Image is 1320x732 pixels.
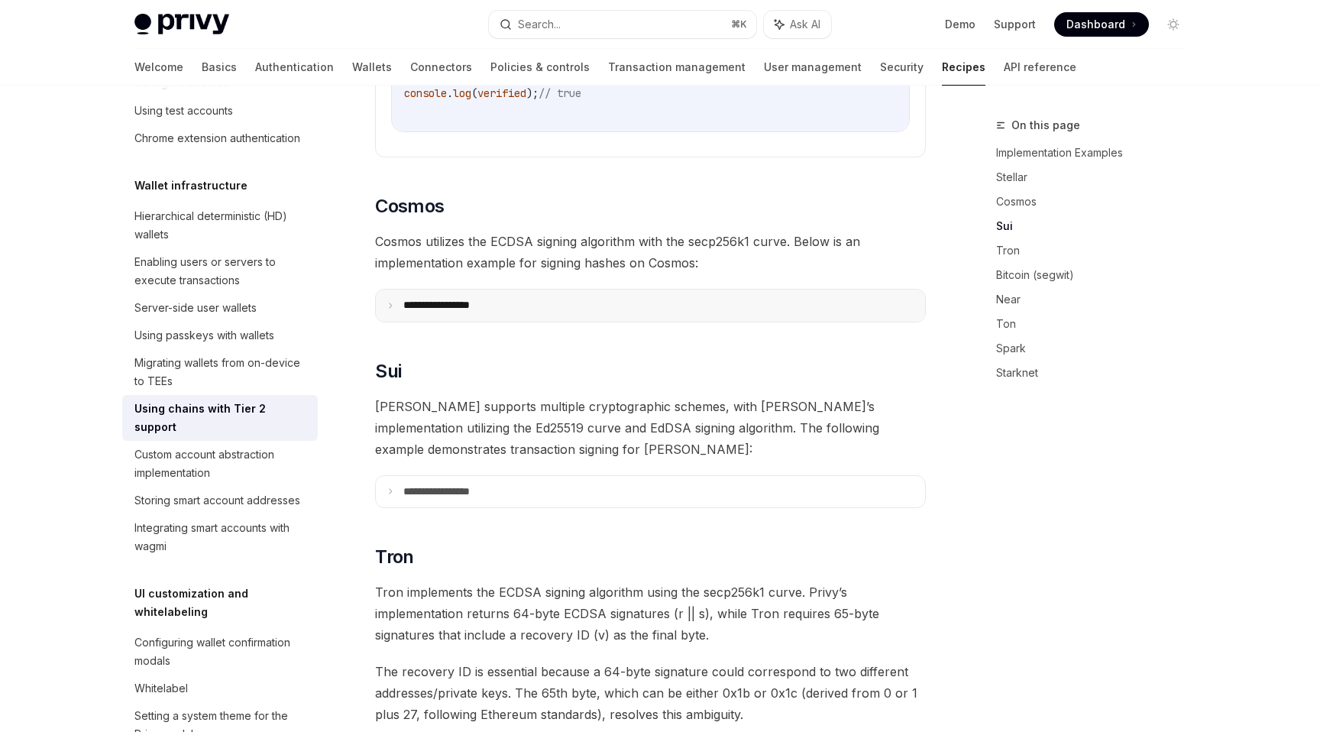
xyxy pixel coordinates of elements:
[122,202,318,248] a: Hierarchical deterministic (HD) wallets
[122,514,318,560] a: Integrating smart accounts with wagmi
[352,49,392,86] a: Wallets
[375,396,926,460] span: [PERSON_NAME] supports multiple cryptographic schemes, with [PERSON_NAME]’s implementation utiliz...
[134,445,309,482] div: Custom account abstraction implementation
[122,248,318,294] a: Enabling users or servers to execute transactions
[122,441,318,487] a: Custom account abstraction implementation
[490,49,590,86] a: Policies & controls
[134,585,318,621] h5: UI customization and whitelabeling
[996,287,1198,312] a: Near
[1161,12,1186,37] button: Toggle dark mode
[790,17,820,32] span: Ask AI
[996,312,1198,336] a: Ton
[122,675,318,702] a: Whitelabel
[122,487,318,514] a: Storing smart account addresses
[122,629,318,675] a: Configuring wallet confirmation modals
[122,322,318,349] a: Using passkeys with wallets
[375,545,414,569] span: Tron
[996,141,1198,165] a: Implementation Examples
[134,354,309,390] div: Migrating wallets from on-device to TEEs
[880,49,924,86] a: Security
[453,86,471,100] span: log
[996,189,1198,214] a: Cosmos
[134,177,247,195] h5: Wallet infrastructure
[764,49,862,86] a: User management
[996,214,1198,238] a: Sui
[447,86,453,100] span: .
[375,661,926,725] span: The recovery ID is essential because a 64-byte signature could correspond to two different addres...
[1054,12,1149,37] a: Dashboard
[731,18,747,31] span: ⌘ K
[255,49,334,86] a: Authentication
[134,400,309,436] div: Using chains with Tier 2 support
[996,263,1198,287] a: Bitcoin (segwit)
[996,336,1198,361] a: Spark
[134,102,233,120] div: Using test accounts
[477,86,526,100] span: verified
[608,49,746,86] a: Transaction management
[471,86,477,100] span: (
[122,294,318,322] a: Server-side user wallets
[945,17,975,32] a: Demo
[996,165,1198,189] a: Stellar
[134,253,309,290] div: Enabling users or servers to execute transactions
[994,17,1036,32] a: Support
[410,49,472,86] a: Connectors
[1066,17,1125,32] span: Dashboard
[122,349,318,395] a: Migrating wallets from on-device to TEEs
[539,86,581,100] span: // true
[134,207,309,244] div: Hierarchical deterministic (HD) wallets
[134,129,300,147] div: Chrome extension authentication
[134,491,300,510] div: Storing smart account addresses
[526,86,539,100] span: );
[1004,49,1076,86] a: API reference
[134,633,309,670] div: Configuring wallet confirmation modals
[375,194,444,219] span: Cosmos
[404,86,447,100] span: console
[375,231,926,274] span: Cosmos utilizes the ECDSA signing algorithm with the secp256k1 curve. Below is an implementation ...
[489,11,756,38] button: Search...⌘K
[942,49,985,86] a: Recipes
[134,679,188,698] div: Whitelabel
[375,581,926,646] span: Tron implements the ECDSA signing algorithm using the secp256k1 curve. Privy’s implementation ret...
[764,11,831,38] button: Ask AI
[134,299,257,317] div: Server-side user wallets
[122,97,318,125] a: Using test accounts
[134,14,229,35] img: light logo
[134,49,183,86] a: Welcome
[996,361,1198,385] a: Starknet
[518,15,561,34] div: Search...
[375,359,401,384] span: Sui
[134,326,274,345] div: Using passkeys with wallets
[202,49,237,86] a: Basics
[996,238,1198,263] a: Tron
[122,395,318,441] a: Using chains with Tier 2 support
[1011,116,1080,134] span: On this page
[134,519,309,555] div: Integrating smart accounts with wagmi
[122,125,318,152] a: Chrome extension authentication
